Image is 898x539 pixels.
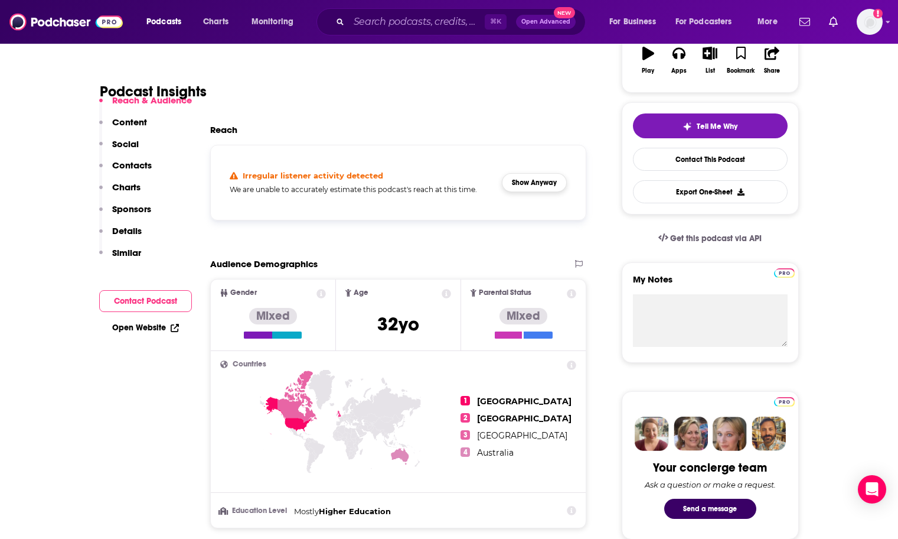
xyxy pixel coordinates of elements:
img: Jules Profile [713,417,747,451]
span: 2 [461,413,470,423]
span: Get this podcast via API [670,233,762,243]
span: [GEOGRAPHIC_DATA] [477,430,567,441]
p: Content [112,116,147,128]
div: Mixed [249,308,297,324]
button: Bookmark [726,39,756,82]
p: Details [112,225,142,236]
span: 1 [461,396,470,405]
a: Show notifications dropdown [824,12,843,32]
div: Your concierge team [653,460,767,475]
span: Age [354,289,368,297]
div: Play [642,67,654,74]
h3: Education Level [220,507,289,515]
span: Monitoring [252,14,293,30]
p: Reach & Audience [112,95,192,106]
h4: Irregular listener activity detected [243,171,383,180]
button: Similar [99,247,141,269]
button: Social [99,138,139,160]
button: open menu [749,12,792,31]
div: Search podcasts, credits, & more... [328,8,597,35]
button: List [694,39,725,82]
span: [GEOGRAPHIC_DATA] [477,396,572,407]
button: Sponsors [99,203,151,225]
span: Higher Education [319,506,391,516]
button: Show Anyway [502,173,567,192]
a: Charts [195,12,236,31]
button: Contact Podcast [99,290,192,312]
p: Charts [112,181,141,193]
span: 3 [461,430,470,440]
span: Australia [477,447,514,458]
div: Apps [671,67,687,74]
span: More [757,14,778,30]
span: New [554,7,575,18]
div: Ask a question or make a request. [645,480,776,489]
div: Share [764,67,780,74]
img: Podchaser Pro [774,268,795,278]
button: Reach & Audience [99,95,192,116]
button: Apps [664,39,694,82]
span: Podcasts [146,14,181,30]
button: tell me why sparkleTell Me Why [633,113,788,138]
h2: Audience Demographics [210,258,318,269]
h1: Podcast Insights [100,83,207,100]
label: My Notes [633,274,788,294]
span: 4 [461,447,470,457]
div: Mixed [499,308,547,324]
span: Mostly [294,506,319,516]
img: Podchaser - Follow, Share and Rate Podcasts [9,11,123,33]
button: Content [99,116,147,138]
a: Show notifications dropdown [795,12,815,32]
button: Details [99,225,142,247]
p: Similar [112,247,141,258]
img: tell me why sparkle [683,122,692,131]
img: Jon Profile [752,417,786,451]
span: [GEOGRAPHIC_DATA] [477,413,572,424]
a: Contact This Podcast [633,148,788,171]
button: Show profile menu [857,9,883,35]
img: Sydney Profile [635,417,669,451]
span: For Podcasters [675,14,732,30]
span: Charts [203,14,228,30]
a: Pro website [774,395,795,407]
img: User Profile [857,9,883,35]
h5: We are unable to accurately estimate this podcast's reach at this time. [230,185,493,194]
button: Open AdvancedNew [516,15,576,29]
img: Barbara Profile [674,417,708,451]
a: Pro website [774,267,795,278]
button: open menu [243,12,309,31]
button: Contacts [99,160,152,181]
div: Open Intercom Messenger [858,475,886,504]
a: Open Website [112,323,179,333]
span: Open Advanced [521,19,570,25]
a: Get this podcast via API [649,224,772,253]
span: 32 yo [377,313,419,336]
p: Social [112,138,139,150]
span: Gender [230,289,257,297]
button: open menu [601,12,671,31]
button: Export One-Sheet [633,180,788,203]
button: Share [756,39,787,82]
span: Countries [233,361,266,368]
div: List [706,67,715,74]
button: Send a message [664,499,756,519]
span: For Business [609,14,656,30]
p: Sponsors [112,203,151,215]
button: Play [633,39,664,82]
span: Parental Status [479,289,531,297]
input: Search podcasts, credits, & more... [349,12,485,31]
button: Charts [99,181,141,203]
div: Bookmark [727,67,755,74]
p: Contacts [112,160,152,171]
h2: Reach [210,124,237,135]
span: ⌘ K [485,14,507,30]
button: open menu [668,12,749,31]
span: Logged in as tinajoell1 [857,9,883,35]
span: Tell Me Why [697,122,737,131]
img: Podchaser Pro [774,397,795,407]
button: open menu [138,12,197,31]
svg: Add a profile image [873,9,883,18]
